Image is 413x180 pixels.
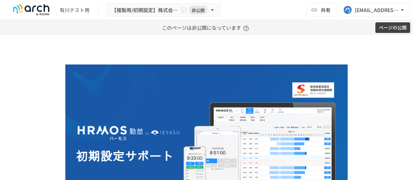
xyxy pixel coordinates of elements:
[189,6,207,14] span: 非公開
[60,6,89,14] div: 有川テスト用
[162,20,251,35] p: このページは非公開になっています
[339,3,410,17] button: [EMAIL_ADDRESS][DOMAIN_NAME]
[107,3,221,17] button: 【複製用/初期設定】株式会社〇〇様_初期設定サポート非公開
[355,6,399,15] div: [EMAIL_ADDRESS][DOMAIN_NAME]
[9,4,54,16] img: logo-default@2x-9cf2c760.svg
[306,3,336,17] button: 共有
[321,6,331,14] span: 共有
[112,6,179,15] span: 【複製用/初期設定】株式会社〇〇様_初期設定サポート
[375,22,410,33] button: ページの公開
